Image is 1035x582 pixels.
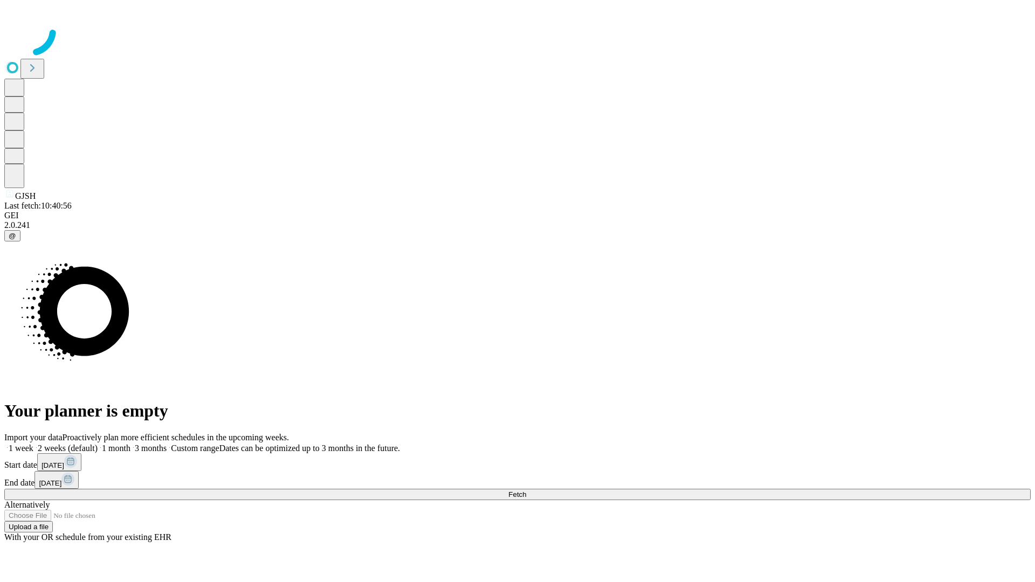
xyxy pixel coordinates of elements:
[38,444,98,453] span: 2 weeks (default)
[42,461,64,469] span: [DATE]
[4,471,1031,489] div: End date
[4,201,72,210] span: Last fetch: 10:40:56
[9,232,16,240] span: @
[4,521,53,532] button: Upload a file
[15,191,36,200] span: GJSH
[63,433,289,442] span: Proactively plan more efficient schedules in the upcoming weeks.
[135,444,167,453] span: 3 months
[508,490,526,498] span: Fetch
[4,453,1031,471] div: Start date
[219,444,400,453] span: Dates can be optimized up to 3 months in the future.
[34,471,79,489] button: [DATE]
[4,401,1031,421] h1: Your planner is empty
[171,444,219,453] span: Custom range
[4,433,63,442] span: Import your data
[37,453,81,471] button: [DATE]
[4,220,1031,230] div: 2.0.241
[4,500,50,509] span: Alternatively
[4,230,20,241] button: @
[4,211,1031,220] div: GEI
[4,489,1031,500] button: Fetch
[4,532,171,542] span: With your OR schedule from your existing EHR
[102,444,130,453] span: 1 month
[9,444,33,453] span: 1 week
[39,479,61,487] span: [DATE]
